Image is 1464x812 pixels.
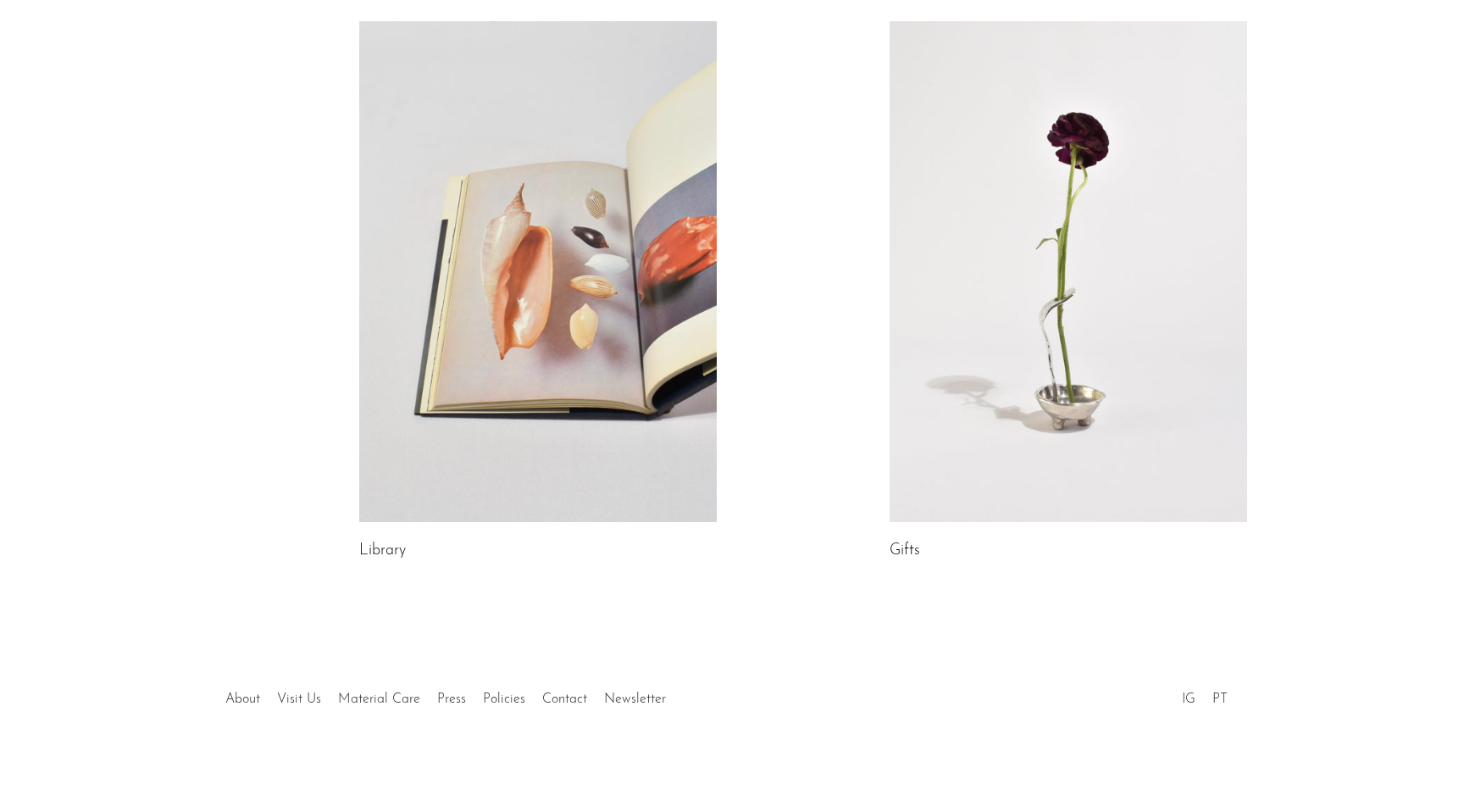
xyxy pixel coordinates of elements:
a: PT [1212,692,1228,706]
a: Policies [483,692,525,706]
ul: Quick links [217,679,674,711]
a: Press [437,692,466,706]
a: IG [1182,692,1195,706]
a: Visit Us [277,692,321,706]
a: Material Care [338,692,420,706]
a: About [225,692,260,706]
a: Contact [542,692,587,706]
ul: Social Medias [1173,679,1236,711]
a: Library [359,543,406,559]
a: Gifts [890,543,920,559]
